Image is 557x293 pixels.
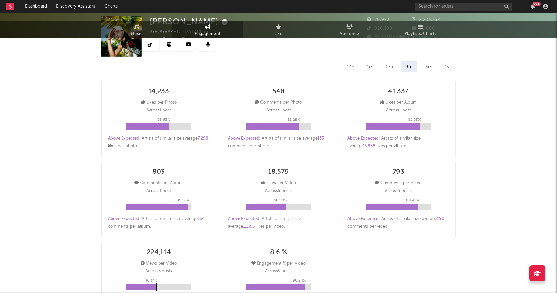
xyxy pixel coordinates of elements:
span: Above Expected [108,217,139,221]
div: Likes per Video [261,179,296,187]
p: Across 5 posts [385,187,412,195]
div: 224,114 [147,249,171,256]
p: 60.98 % [274,196,287,204]
div: : Artists of similar size average likes per album . [347,135,449,150]
div: Comments per Album [134,179,183,187]
div: Views per Video [141,260,177,267]
div: 3m [401,61,417,72]
span: 11,393 [243,225,255,229]
p: 95.12 % [177,196,189,204]
p: 46.34 % [145,277,158,285]
p: Across 1 post [146,187,171,195]
span: Above Expected [347,136,379,141]
div: Likes per Photo [141,99,177,107]
span: Audience [340,30,359,38]
a: Music [101,21,172,38]
span: Above Expected [108,136,139,141]
p: 82.93 % [408,116,421,124]
div: : Artists of similar size average comments per video . [347,215,449,231]
div: 14d [342,61,359,72]
span: 20,993 [367,18,390,22]
p: Across 5 posts [145,267,172,275]
p: Across 5 posts [265,187,292,195]
span: 164 [198,217,205,221]
div: : Artists of similar size average likes per video . [228,215,329,231]
div: 41,337 [388,88,408,96]
div: Comments per Photo [255,99,302,107]
a: Engagement [172,21,243,38]
span: 133 [318,136,324,141]
div: : Artists of similar size average comments per photo . [228,135,329,150]
span: Above Expected [228,136,259,141]
div: 8.6 % [270,249,287,256]
p: Across 1 post [146,107,171,114]
div: 793 [393,168,404,176]
div: 18,579 [268,168,289,176]
a: Live [243,21,314,38]
p: Across 1 post [386,107,411,114]
div: 1y [440,61,454,72]
input: Search for artists [415,3,512,11]
span: Music [131,30,143,38]
p: Across 1 post [266,107,291,114]
span: 190 [437,217,444,221]
div: : Artists of similar size average comments per album . [108,215,210,231]
p: Across 5 posts [265,267,292,275]
div: Engagement % per Video [251,260,306,267]
a: Playlists/Charts [385,21,456,38]
span: 2,283,332 [412,18,440,22]
span: 15,838 [363,144,375,148]
p: 90.24 % [293,277,306,285]
a: Audience [314,21,385,38]
div: 2m [381,61,398,72]
span: Playlists/Charts [405,30,436,38]
span: 7,298 [198,136,208,141]
div: Comments per Video [375,179,422,187]
p: 81.25 % [288,116,300,124]
p: 65.63 % [157,116,170,124]
p: 80.49 % [406,196,419,204]
span: Above Expected [347,217,379,221]
div: 548 [272,88,285,96]
div: 14,233 [148,88,169,96]
div: : Artists of similar size average likes per photo . [108,135,210,150]
span: Above Expected [228,217,259,221]
span: Live [274,30,283,38]
div: 6m [421,61,437,72]
div: 803 [152,168,165,176]
div: Likes per Album [380,99,417,107]
div: [PERSON_NAME] [150,16,230,27]
div: 1m [362,61,378,72]
span: Engagement [195,30,220,38]
button: 99+ [531,4,535,9]
button: Edit [211,37,223,46]
div: 99 + [533,2,541,6]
